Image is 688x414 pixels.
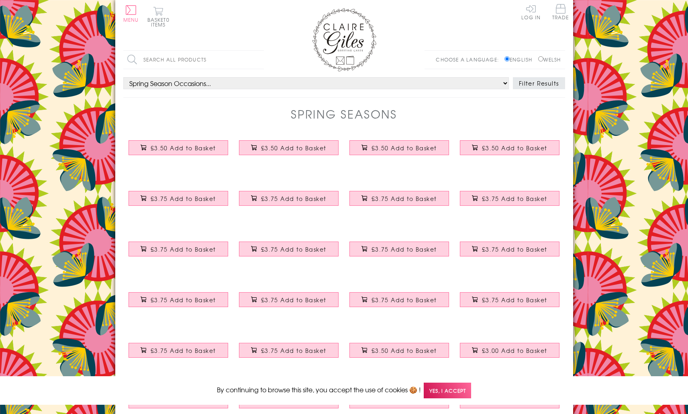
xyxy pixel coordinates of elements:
button: £3.75 Add to Basket [129,242,228,256]
span: £3.00 Add to Basket [482,346,547,355]
span: Yes, I accept [424,383,471,398]
a: Valentine's Day Card, You and Me Forever, See through acetate window £3.00 Add to Basket [455,337,565,371]
a: Trade [552,4,569,21]
button: Menu [123,5,139,22]
a: Valentine's Day Card, Paper Plane Kisses, Embellished with a colourful tassel £3.75 Add to Basket [123,185,234,219]
img: Claire Giles Greetings Cards [312,8,376,72]
span: £3.75 Add to Basket [482,195,547,203]
span: £3.75 Add to Basket [482,296,547,304]
button: £3.75 Add to Basket [460,191,559,206]
a: Valentine's Day Card, Fizz, Prosecco, Embellished with colourful pompoms £3.75 Add to Basket [234,337,344,371]
button: £3.50 Add to Basket [129,140,228,155]
span: £3.50 Add to Basket [151,144,216,152]
button: £3.75 Add to Basket [129,343,228,358]
button: £3.50 Add to Basket [239,140,339,155]
a: Valentine's Day Card, Heart with Flowers, Embellished with a colourful tassel £3.75 Add to Basket [344,185,455,219]
span: £3.75 Add to Basket [372,296,437,304]
span: £3.75 Add to Basket [482,245,547,253]
button: £3.75 Add to Basket [129,292,228,307]
a: Valentine's Day Card, Love of my life, Embellished with a colourful tassel £3.75 Add to Basket [455,236,565,270]
a: Valentines Day Card, MWAH, Kiss, text foiled in shiny gold £3.50 Add to Basket [344,134,455,169]
span: £3.75 Add to Basket [261,296,327,304]
a: Valentine's Day Card, I love you with all my heart, Embellished with a tassel £3.75 Add to Basket [455,286,565,321]
button: £3.75 Add to Basket [129,191,228,206]
button: £3.50 Add to Basket [349,343,449,358]
button: £3.75 Add to Basket [349,242,449,256]
span: £3.75 Add to Basket [372,195,437,203]
input: Search all products [123,51,264,69]
span: £3.75 Add to Basket [261,195,327,203]
span: £3.75 Add to Basket [151,296,216,304]
span: Menu [123,16,139,23]
span: £3.50 Add to Basket [372,144,437,152]
button: £3.75 Add to Basket [349,191,449,206]
a: Log In [521,4,541,20]
h1: Spring Seasons [291,106,397,122]
span: £3.50 Add to Basket [261,144,327,152]
a: Valentines Day Card, Gorgeous Husband, text foiled in shiny gold £3.50 Add to Basket [234,134,344,169]
a: Valentine's Day Card, Heart of Hearts, BOOM, Embellished with a tassel £3.75 Add to Basket [344,286,455,321]
button: £3.75 Add to Basket [239,292,339,307]
button: £3.00 Add to Basket [460,343,559,358]
label: Welsh [538,56,561,63]
button: £3.50 Add to Basket [349,140,449,155]
span: 0 items [151,16,169,28]
a: Valentines Day Card, Wife, Flamingo heart, text foiled in shiny gold £3.50 Add to Basket [123,134,234,169]
a: Valentine's Day Card, Hearts Background, Embellished with a colourful tassel £3.75 Add to Basket [455,185,565,219]
span: Trade [552,4,569,20]
a: Valentine's Day Card, Heart, be my unicorn, Embellished with a tassel £3.75 Add to Basket [234,286,344,321]
span: £3.75 Add to Basket [261,346,327,355]
button: £3.75 Add to Basket [460,242,559,256]
span: £3.50 Add to Basket [482,144,547,152]
a: Valentine's Day Card, Bomb, Love Bomb, Embellished with a colourful tassel £3.75 Add to Basket [234,185,344,219]
a: Valentine's Day Card, Lips, Kiss, Embellished with a colourful tassel £3.75 Add to Basket [123,286,234,321]
button: £3.75 Add to Basket [349,292,449,307]
span: £3.50 Add to Basket [372,346,437,355]
span: £3.75 Add to Basket [151,346,216,355]
p: Choose a language: [436,56,503,63]
a: Valentine's Day Card, Love Potion, We have Great Chemistry £3.50 Add to Basket [344,337,455,371]
label: English [504,56,536,63]
button: Basket0 items [147,6,169,27]
button: Filter Results [513,77,565,89]
button: £3.75 Add to Basket [239,191,339,206]
span: £3.75 Add to Basket [151,195,216,203]
a: Valentine's Day Card, Rocket, You're my world, Embellished with a tassel £3.75 Add to Basket [344,236,455,270]
button: £3.75 Add to Basket [460,292,559,307]
button: £3.75 Add to Basket [239,343,339,358]
button: £3.75 Add to Basket [239,242,339,256]
input: Welsh [538,56,543,61]
span: £3.75 Add to Basket [151,245,216,253]
a: Valentine's Day Card, Wife, Big Heart, Embellished with a colourful tassel £3.75 Add to Basket [234,236,344,270]
button: £3.50 Add to Basket [460,140,559,155]
a: Valentines Day Card, You're my Favourite, text foiled in shiny gold £3.50 Add to Basket [455,134,565,169]
span: £3.75 Add to Basket [372,245,437,253]
a: Valentine's Day Card, Heart Pattern, Embellished with colourful pompoms £3.75 Add to Basket [123,337,234,371]
input: English [504,56,510,61]
a: Valentine's Day Card, Butterfly Wreath, Embellished with a colourful tassel £3.75 Add to Basket [123,236,234,270]
span: £3.75 Add to Basket [261,245,327,253]
input: Search [256,51,264,69]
